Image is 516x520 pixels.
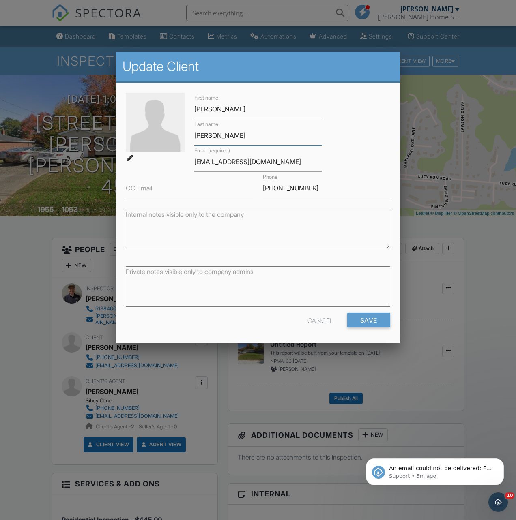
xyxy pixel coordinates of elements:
[123,58,393,75] h2: Update Client
[488,492,508,512] iframe: Intercom live chat
[505,492,514,499] span: 10
[307,313,333,327] div: Cancel
[194,94,218,102] label: First name
[126,184,152,193] label: CC Email
[354,441,516,498] iframe: Intercom notifications message
[126,267,254,276] label: Private notes visible only to company admins
[194,147,230,154] label: Email (required)
[194,121,218,128] label: Last name
[126,93,185,152] img: default-user-f0147aede5fd5fa78ca7ade42f37bd4542148d508eef1c3d3ea960f66861d68b.jpg
[263,173,277,181] label: Phone
[126,210,244,219] label: Internal notes visible only to the company
[347,313,390,327] input: Save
